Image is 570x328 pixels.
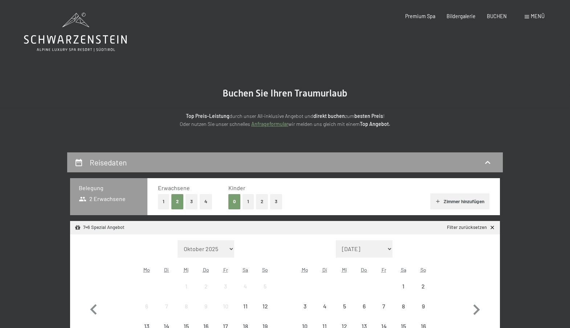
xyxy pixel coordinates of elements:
div: Anreise nicht möglich [236,296,255,316]
div: 11 [236,303,255,321]
div: Sat Nov 08 2025 [394,296,413,316]
div: 8 [394,303,412,321]
p: durch unser All-inklusive Angebot und zum ! Oder nutzen Sie unser schnelles wir melden uns gleich... [125,112,445,128]
div: Sat Oct 04 2025 [236,276,255,296]
div: 8 [177,303,195,321]
strong: direkt buchen [313,113,345,119]
div: 3 [296,303,314,321]
div: 4 [236,283,255,302]
span: Buchen Sie Ihren Traumurlaub [223,88,347,99]
button: Zimmer hinzufügen [430,193,489,209]
div: 6 [138,303,156,321]
div: 4 [315,303,334,321]
div: Anreise nicht möglich [176,276,196,296]
button: 2 [171,194,183,209]
div: Anreise nicht möglich [354,296,374,316]
abbr: Donnerstag [203,267,209,273]
div: Anreise nicht möglich [196,276,216,296]
div: Anreise nicht möglich [414,276,433,296]
div: 7=6 Spezial Angebot [75,224,125,231]
div: 1 [394,283,412,302]
div: 3 [216,283,235,302]
div: Anreise nicht möglich [196,296,216,316]
div: Anreise nicht möglich [374,296,394,316]
button: 4 [200,194,212,209]
div: 1 [177,283,195,302]
div: Wed Nov 05 2025 [334,296,354,316]
div: Anreise nicht möglich [334,296,354,316]
div: Wed Oct 01 2025 [176,276,196,296]
div: Thu Oct 09 2025 [196,296,216,316]
span: Kinder [228,184,245,191]
span: 2 Erwachsene [79,195,126,203]
div: Anreise nicht möglich [394,296,413,316]
abbr: Sonntag [420,267,426,273]
div: Fri Oct 10 2025 [216,296,235,316]
abbr: Mittwoch [342,267,347,273]
span: Erwachsene [158,184,190,191]
div: Anreise nicht möglich [236,276,255,296]
div: 5 [335,303,353,321]
div: 9 [197,303,215,321]
div: Anreise nicht möglich [156,296,176,316]
button: 3 [270,194,282,209]
div: Anreise nicht möglich [315,296,334,316]
div: Anreise nicht möglich [216,296,235,316]
abbr: Samstag [401,267,406,273]
abbr: Montag [143,267,150,273]
abbr: Dienstag [164,267,169,273]
button: 2 [256,194,268,209]
div: Anreise nicht möglich [216,276,235,296]
div: Anreise nicht möglich [137,296,156,316]
button: 3 [186,194,198,209]
div: 7 [157,303,175,321]
div: Mon Oct 06 2025 [137,296,156,316]
div: Sun Oct 12 2025 [255,296,275,316]
div: Mon Nov 03 2025 [295,296,315,316]
abbr: Samstag [243,267,248,273]
div: Sat Nov 01 2025 [394,276,413,296]
button: 1 [243,194,254,209]
div: Sun Nov 09 2025 [414,296,433,316]
a: Premium Spa [405,13,435,19]
strong: besten Preis [354,113,383,119]
div: Tue Oct 07 2025 [156,296,176,316]
div: Fri Oct 03 2025 [216,276,235,296]
div: Anreise nicht möglich [176,296,196,316]
div: Sun Oct 05 2025 [255,276,275,296]
div: 9 [414,303,432,321]
div: Anreise nicht möglich [414,296,433,316]
div: Anreise nicht möglich [255,296,275,316]
h3: Belegung [79,184,139,192]
abbr: Freitag [223,267,228,273]
abbr: Sonntag [262,267,268,273]
div: 12 [256,303,274,321]
abbr: Montag [302,267,308,273]
div: 10 [216,303,235,321]
strong: Top Angebot. [360,121,390,127]
button: 1 [158,194,169,209]
abbr: Freitag [382,267,386,273]
strong: Top Preis-Leistung [186,113,229,119]
div: Sun Nov 02 2025 [414,276,433,296]
div: Anreise nicht möglich [255,276,275,296]
h2: Reisedaten [90,158,127,167]
div: 2 [414,283,432,302]
abbr: Donnerstag [361,267,367,273]
div: Tue Nov 04 2025 [315,296,334,316]
button: 0 [228,194,240,209]
div: Thu Nov 06 2025 [354,296,374,316]
div: Anreise nicht möglich [295,296,315,316]
abbr: Dienstag [322,267,327,273]
div: Wed Oct 08 2025 [176,296,196,316]
span: Bildergalerie [447,13,476,19]
abbr: Mittwoch [184,267,189,273]
div: Fri Nov 07 2025 [374,296,394,316]
div: 5 [256,283,274,302]
div: 7 [375,303,393,321]
a: Filter zurücksetzen [447,224,495,231]
div: 6 [355,303,373,321]
div: Sat Oct 11 2025 [236,296,255,316]
a: Anfrageformular [251,121,288,127]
